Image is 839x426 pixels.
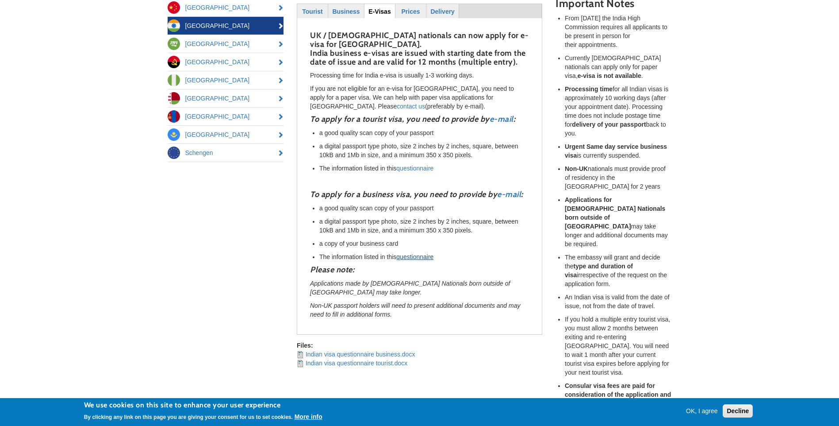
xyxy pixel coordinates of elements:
[306,360,407,367] a: Indian visa questionnaire tourist.docx
[565,85,613,93] strong: Processing time
[565,142,672,160] li: is currently suspended.
[572,121,646,128] strong: delivery of your passport
[168,17,284,35] a: [GEOGRAPHIC_DATA]
[319,128,529,137] li: a good quality scan copy of your passport
[310,280,510,296] em: Applications made by [DEMOGRAPHIC_DATA] Nationals born outside of [GEOGRAPHIC_DATA] may take longer.
[302,8,322,15] strong: Tourist
[396,253,433,260] a: questionnaire
[84,414,293,420] p: By clicking any link on this page you are giving your consent for us to set cookies.
[682,407,721,415] button: OK, I agree
[565,165,588,172] strong: Non-UK
[168,53,284,71] a: [GEOGRAPHIC_DATA]
[565,382,671,407] strong: Consular visa fees are paid for consideration of the application and are not refundable.
[565,85,672,138] li: for all Indian visas is approximately 10 working days (after your appointment date). Processing t...
[310,114,515,124] strong: To apply for a tourist visa, you need to provide by :
[306,351,415,358] a: Indian visa questionnaire business.docx
[565,54,672,80] li: Currently [DEMOGRAPHIC_DATA] nationals can apply only for paper visa, .
[319,239,529,248] li: a copy of your business card
[402,8,420,15] strong: Prices
[295,412,322,421] button: More info
[168,89,284,107] a: [GEOGRAPHIC_DATA]
[565,164,672,191] li: nationals must provide proof of residency in the [GEOGRAPHIC_DATA] for 2 years
[297,360,304,367] img: application/vnd.openxmlformats-officedocument.wordprocessingml.document
[297,351,304,358] img: application/vnd.openxmlformats-officedocument.wordprocessingml.document
[368,8,391,15] strong: E-Visas
[168,108,284,125] a: [GEOGRAPHIC_DATA]
[168,126,284,143] a: [GEOGRAPHIC_DATA]
[364,4,395,18] a: E-Visas
[565,143,667,159] strong: Urgent Same day service business visa
[319,142,529,159] li: a digital passport type photo, size 2 inches by 2 inches, square, between 10kB and 1Mb in size, a...
[565,315,672,377] li: If you hold a multiple entry tourist visa, you must allow 2 months between exiting and re-enterin...
[396,165,433,172] a: questionnaire
[168,35,284,53] a: [GEOGRAPHIC_DATA]
[490,114,513,124] a: e-mail
[298,4,327,18] a: Tourist
[427,4,458,18] a: Delivery
[319,252,529,261] li: The information listed in this
[310,190,523,199] strong: To apply for a business visa, you need to provide by :
[310,31,529,66] h4: UK / [DEMOGRAPHIC_DATA] nationals can now apply for e-visa for [GEOGRAPHIC_DATA]. India business ...
[578,72,641,79] strong: e-visa is not available
[430,8,454,15] strong: Delivery
[565,293,672,310] li: An Indian visa is valid from the date of issue, not from the date of travel.
[396,4,425,18] a: Prices
[310,265,354,275] strong: Please note:
[329,4,364,18] a: Business
[310,302,521,318] em: Non-UK passport holders will need to present additional documents and may need to fill in additio...
[168,144,284,162] a: Schengen
[565,263,633,279] strong: type and duration of visa
[397,103,425,110] a: contact us
[565,14,672,49] li: From [DATE] the India High Commission requires all applicants to be present in person for their a...
[723,404,753,418] button: Decline
[497,190,521,199] a: e-mail
[319,204,529,213] li: a good quality scan copy of your passport
[168,71,284,89] a: [GEOGRAPHIC_DATA]
[565,253,672,288] li: The embassy will grant and decide the irrespective of the request on the application form.
[565,196,665,230] strong: Applications for [DEMOGRAPHIC_DATA] Nationals born outside of [GEOGRAPHIC_DATA]
[319,217,529,235] li: a digital passport type photo, size 2 inches by 2 inches, square, between 10kB and 1Mb in size, a...
[310,84,529,111] p: If you are not eligible for an e-visa for [GEOGRAPHIC_DATA], you need to apply for a paper visa. ...
[332,8,360,15] strong: Business
[84,400,322,410] h2: We use cookies on this site to enhance your user experience
[565,195,672,248] li: may take longer and additional documents may be required.
[297,341,542,350] div: Files:
[310,71,529,80] p: Processing time for India e-visa is usually 1-3 working days.
[319,164,529,173] li: The information listed in this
